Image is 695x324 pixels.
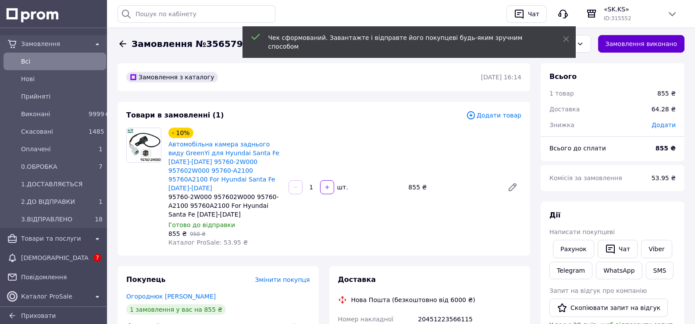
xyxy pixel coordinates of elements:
div: Нова Пошта (безкоштовно від 6000 ₴) [349,296,478,304]
span: 0.ОБРОБКА [21,162,85,171]
div: 855 ₴ [657,89,676,98]
span: Каталог ProSale [21,292,89,301]
a: Огороднюк [PERSON_NAME] [126,293,216,300]
span: «SK.KS» [604,5,660,14]
span: Оплачені [21,145,85,153]
span: Доставка [549,106,580,113]
div: - 10% [168,128,193,138]
span: 855 ₴ [168,230,187,237]
span: Каталог ProSale: 53.95 ₴ [168,239,248,246]
span: Нові [21,75,103,83]
span: Готово до відправки [168,221,235,228]
a: Viber [641,240,672,258]
button: Чат [506,5,547,23]
span: 3.ВІДПРАВЛЕНО [21,215,85,224]
span: 2.ДО ВІДПРАВКИ [21,197,85,206]
span: Всi [21,57,103,66]
button: Замовлення виконано [598,35,685,53]
span: Номер накладної [338,316,394,323]
time: [DATE] 16:14 [481,74,521,81]
span: Написати покупцеві [549,228,615,235]
div: 64.28 ₴ [646,100,681,119]
span: 1 [99,146,103,153]
img: Автомобільна камера заднього виду GreenYi для Hyundai Santa Fe 2013-2018 95760-2W000 957602W000 9... [127,128,161,162]
span: Товари та послуги [21,234,89,243]
span: 7 [99,163,103,170]
span: Дії [549,211,560,219]
span: Всього до сплати [549,145,606,152]
span: 7 [93,254,101,262]
span: Приховати [21,312,56,319]
a: Telegram [549,262,592,279]
span: Доставка [338,275,376,284]
span: Додати товар [466,110,521,120]
input: Пошук по кабінету [118,5,275,23]
div: Замовлення з каталогу [126,72,218,82]
div: Чек сформований. Завантажте і відправте його покупцеві будь-яким зручним способом [268,33,541,51]
div: шт. [335,183,349,192]
div: Чат [526,7,541,21]
span: 1 товар [549,90,574,97]
span: 18 [95,216,103,223]
span: 9999+ [89,110,109,117]
span: 1 [99,198,103,205]
span: Скасовані [21,127,85,136]
span: Змінити покупця [255,276,310,283]
span: 950 ₴ [190,231,206,237]
span: 1.ДОСТАВЛЯЄТЬСЯ [21,180,103,189]
span: Повідомлення [21,273,103,281]
span: 53.95 ₴ [652,174,676,182]
div: 855 ₴ [405,181,500,193]
a: WhatsApp [596,262,642,279]
button: Рахунок [553,240,594,258]
button: Чат [598,240,638,258]
b: 855 ₴ [656,145,676,152]
span: [DEMOGRAPHIC_DATA] [21,253,89,262]
div: 95760-2W000 957602W000 95760-A2100 95760A2100 For Hyundai Santa Fe [DATE]-[DATE] [168,192,282,219]
span: Замовлення №356579769 [132,38,261,50]
a: Автомобільна камера заднього виду GreenYi для Hyundai Santa Fe [DATE]-[DATE] 95760-2W000 957602W0... [168,141,279,192]
span: Товари в замовленні (1) [126,111,224,119]
span: Виконані [21,110,85,118]
span: ID: 315552 [604,15,631,21]
span: Покупець [126,275,166,284]
button: SMS [646,262,674,279]
span: Знижка [549,121,574,128]
span: Комісія за замовлення [549,174,622,182]
span: Замовлення [21,39,89,48]
span: Запит на відгук про компанію [549,287,647,294]
button: Скопіювати запит на відгук [549,299,668,317]
div: 1 замовлення у вас на 855 ₴ [126,304,226,315]
span: Прийняті [21,92,103,101]
span: Всього [549,72,577,81]
span: 1485 [89,128,104,135]
span: Додати [652,121,676,128]
a: Редагувати [504,178,521,196]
